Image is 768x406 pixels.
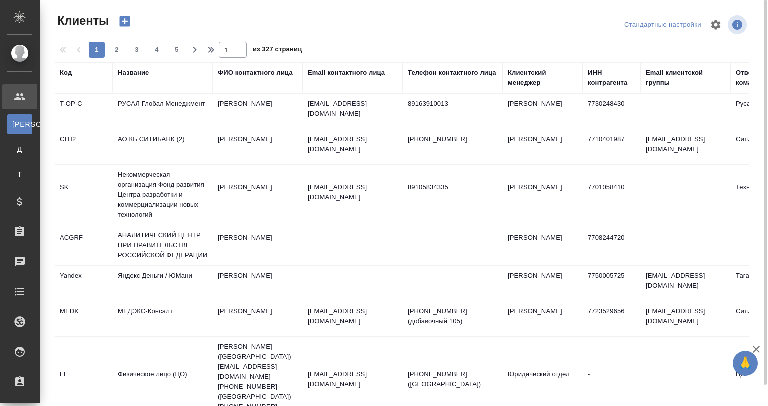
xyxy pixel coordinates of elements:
td: [PERSON_NAME] [503,266,583,301]
td: [PERSON_NAME] [503,177,583,212]
a: Д [7,139,32,159]
span: 🙏 [737,353,754,374]
span: из 327 страниц [253,43,302,58]
p: [PHONE_NUMBER] [408,134,498,144]
td: Юридический отдел [503,364,583,399]
td: 7710401987 [583,129,641,164]
td: 7708244720 [583,228,641,263]
button: 3 [129,42,145,58]
div: Код [60,68,72,78]
td: [PERSON_NAME] [503,129,583,164]
td: 7730248430 [583,94,641,129]
button: Создать [113,13,137,30]
td: T-OP-C [55,94,113,129]
td: Яндекс Деньги / ЮМани [113,266,213,301]
button: 5 [169,42,185,58]
button: 4 [149,42,165,58]
span: Посмотреть информацию [728,15,749,34]
button: 2 [109,42,125,58]
div: Email клиентской группы [646,68,726,88]
td: [EMAIL_ADDRESS][DOMAIN_NAME] [641,129,731,164]
td: MEDK [55,301,113,336]
td: МЕДЭКС-Консалт [113,301,213,336]
p: 89163910013 [408,99,498,109]
div: ИНН контрагента [588,68,636,88]
td: [PERSON_NAME] [213,129,303,164]
td: Физическое лицо (ЦО) [113,364,213,399]
td: [PERSON_NAME] [213,266,303,301]
td: Yandex [55,266,113,301]
td: Некоммерческая организация Фонд развития Центра разработки и коммерциализации новых технологий [113,165,213,225]
span: Т [12,169,27,179]
td: [PERSON_NAME] [503,301,583,336]
p: [PHONE_NUMBER] (добавочный 105) [408,306,498,326]
td: [PERSON_NAME] [503,94,583,129]
td: FL [55,364,113,399]
span: 3 [129,45,145,55]
td: АО КБ СИТИБАНК (2) [113,129,213,164]
p: [PHONE_NUMBER] ([GEOGRAPHIC_DATA]) [408,369,498,389]
td: [PERSON_NAME] [213,228,303,263]
button: 🙏 [733,351,758,376]
td: 7723529656 [583,301,641,336]
span: 2 [109,45,125,55]
p: 89105834335 [408,182,498,192]
p: [EMAIL_ADDRESS][DOMAIN_NAME] [308,134,398,154]
td: [EMAIL_ADDRESS][DOMAIN_NAME] [641,301,731,336]
td: CITI2 [55,129,113,164]
div: Email контактного лица [308,68,385,78]
a: Т [7,164,32,184]
td: SK [55,177,113,212]
a: [PERSON_NAME] [7,114,32,134]
td: [PERSON_NAME] [503,228,583,263]
td: - [583,364,641,399]
span: Д [12,144,27,154]
div: Клиентский менеджер [508,68,578,88]
span: [PERSON_NAME] [12,119,27,129]
span: Настроить таблицу [704,13,728,37]
p: [EMAIL_ADDRESS][DOMAIN_NAME] [308,99,398,119]
td: [PERSON_NAME] [213,301,303,336]
div: Название [118,68,149,78]
span: 4 [149,45,165,55]
span: Клиенты [55,13,109,29]
p: [EMAIL_ADDRESS][DOMAIN_NAME] [308,182,398,202]
td: [PERSON_NAME] [213,94,303,129]
td: 7750005725 [583,266,641,301]
p: [EMAIL_ADDRESS][DOMAIN_NAME] [308,369,398,389]
td: 7701058410 [583,177,641,212]
p: [EMAIL_ADDRESS][DOMAIN_NAME] [308,306,398,326]
td: [EMAIL_ADDRESS][DOMAIN_NAME] [641,266,731,301]
div: Телефон контактного лица [408,68,496,78]
td: ACGRF [55,228,113,263]
span: 5 [169,45,185,55]
td: АНАЛИТИЧЕСКИЙ ЦЕНТР ПРИ ПРАВИТЕЛЬСТВЕ РОССИЙСКОЙ ФЕДЕРАЦИИ [113,225,213,265]
td: [PERSON_NAME] [213,177,303,212]
div: ФИО контактного лица [218,68,293,78]
td: РУСАЛ Глобал Менеджмент [113,94,213,129]
div: split button [622,17,704,33]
